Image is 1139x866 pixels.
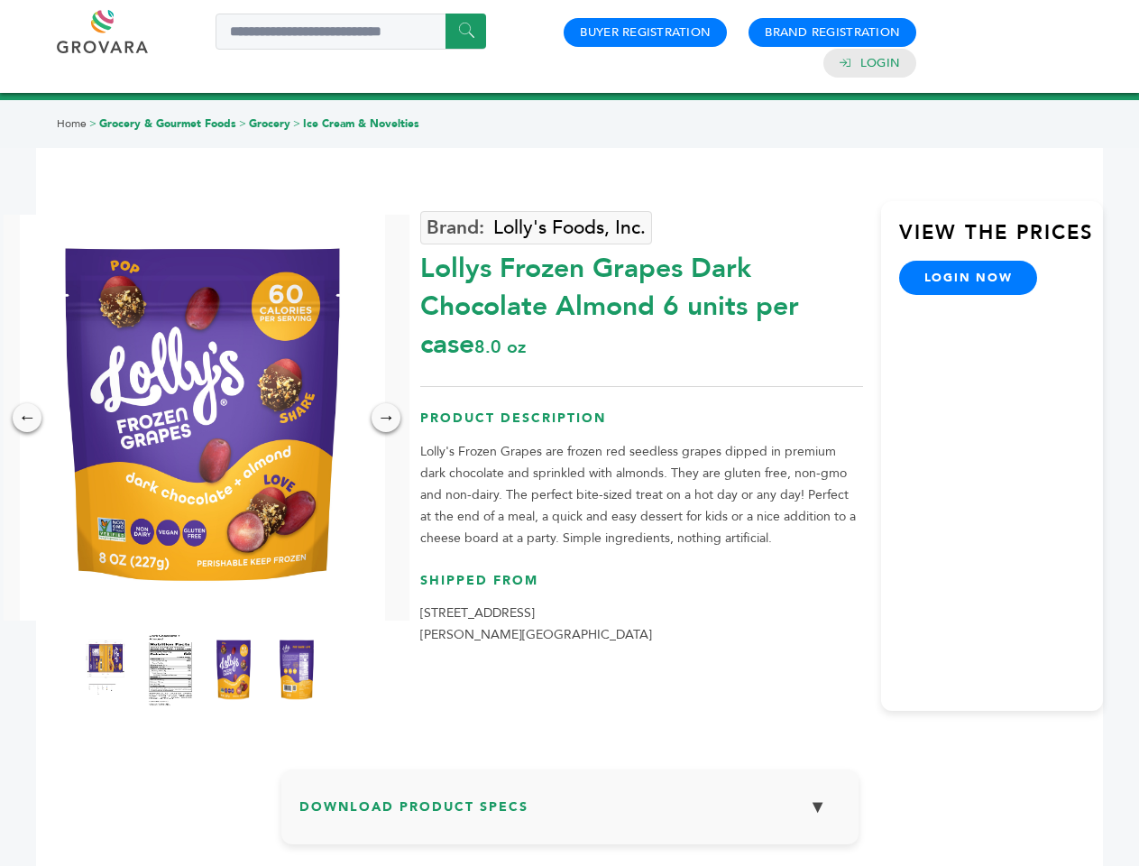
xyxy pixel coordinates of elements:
img: Lolly's Frozen Grapes Dark Chocolate + Almond 6 units per case 8.0 oz [20,215,385,621]
button: ▼ [795,788,840,826]
a: Home [57,116,87,131]
a: login now [899,261,1038,295]
input: Search a product or brand... [216,14,486,50]
div: → [372,403,400,432]
img: Lolly's Frozen Grapes Dark Chocolate + Almond 6 units per case 8.0 oz Nutrition Info [148,634,193,706]
span: > [89,116,96,131]
p: [STREET_ADDRESS] [PERSON_NAME][GEOGRAPHIC_DATA] [420,603,863,646]
img: Lolly's Frozen Grapes Dark Chocolate + Almond 6 units per case 8.0 oz [274,634,319,706]
h3: Download Product Specs [299,788,840,840]
a: Login [860,55,900,71]
a: Grocery & Gourmet Foods [99,116,236,131]
a: Ice Cream & Novelties [303,116,419,131]
a: Brand Registration [765,24,900,41]
div: Lollys Frozen Grapes Dark Chocolate Almond 6 units per case [420,241,863,364]
div: ← [13,403,41,432]
h3: Product Description [420,410,863,441]
span: 8.0 oz [474,335,526,359]
h3: View the Prices [899,219,1103,261]
a: Grocery [249,116,290,131]
span: > [293,116,300,131]
img: Lolly's Frozen Grapes Dark Chocolate + Almond 6 units per case 8.0 oz [211,634,256,706]
img: Lolly's Frozen Grapes Dark Chocolate + Almond 6 units per case 8.0 oz Product Label [85,634,130,706]
p: Lolly's Frozen Grapes are frozen red seedless grapes dipped in premium dark chocolate and sprinkl... [420,441,863,549]
a: Lolly's Foods, Inc. [420,211,652,244]
span: > [239,116,246,131]
a: Buyer Registration [580,24,711,41]
h3: Shipped From [420,572,863,603]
